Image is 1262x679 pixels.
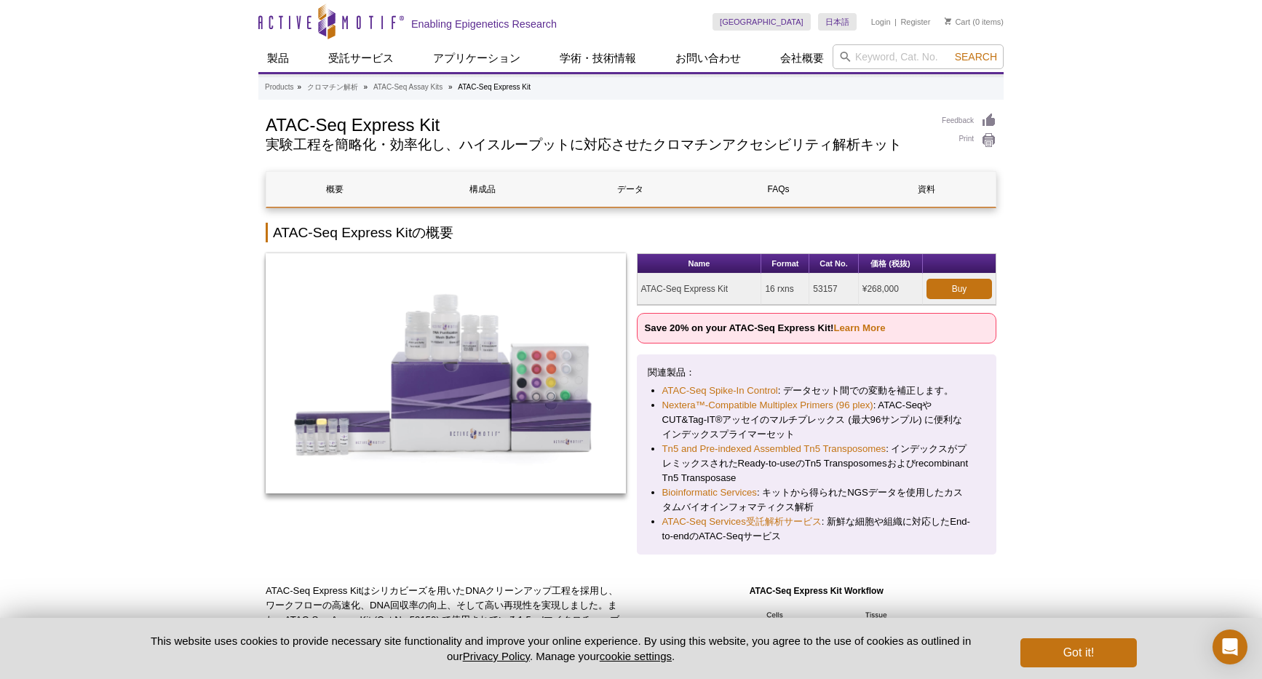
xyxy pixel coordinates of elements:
td: ¥268,000 [859,274,923,305]
a: Nextera™-Compatible Multiplex Primers (96 plex) [662,398,873,413]
a: Print [942,132,996,148]
th: Name [638,254,762,274]
strong: Save 20% on your ATAC-Seq Express Kit! [645,322,886,333]
li: » [364,83,368,91]
a: Register [900,17,930,27]
a: ATAC-Seq Services受託解析サービス [662,515,822,529]
a: 学術・技術情報 [551,44,645,72]
p: 関連製品： [648,365,986,380]
li: » [297,83,301,91]
li: | [894,13,897,31]
li: » [448,83,453,91]
th: 価格 (税抜) [859,254,923,274]
a: Tn5 and Pre-indexed Assembled Tn5 Transposomes [662,442,886,456]
input: Keyword, Cat. No. [833,44,1004,69]
li: : キットから得られたNGSデータを使用したカスタムバイオインフォマティクス解析 [662,485,972,515]
li: : 新鮮な細胞や組織に対応したEnd-to-endのATAC-Seqサービス [662,515,972,544]
a: クロマチン解析 [307,81,358,94]
a: 構成品 [414,172,551,207]
a: データ [562,172,699,207]
p: This website uses cookies to provide necessary site functionality and improve your online experie... [125,633,996,664]
div: Open Intercom Messenger [1213,630,1247,664]
td: 16 rxns [761,274,809,305]
li: : インデックスがプレミックスされたReady-to-useのTn5 Transposomesおよびrecombinant Tn5 Transposase [662,442,972,485]
a: 製品 [258,44,298,72]
a: 日本語 [818,13,857,31]
a: Products [265,81,293,94]
th: Format [761,254,809,274]
a: Cart [945,17,970,27]
button: cookie settings [600,650,672,662]
strong: ATAC-Seq Express Kit Workflow [750,586,884,596]
th: Cat No. [809,254,858,274]
a: Bioinformatic Services [662,485,757,500]
img: ATAC-Seq Express Kit [266,253,626,493]
a: 資料 [858,172,995,207]
li: (0 items) [945,13,1004,31]
a: Buy [926,279,992,299]
button: Got it! [1020,638,1137,667]
td: 53157 [809,274,858,305]
a: 会社概要 [771,44,833,72]
a: Feedback [942,113,996,129]
li: : ATAC-SeqやCUT&Tag-IT®アッセイのマルチプレックス (最大96サンプル) に便利なインデックスプライマーセット [662,398,972,442]
span: Search [955,51,997,63]
h2: Enabling Epigenetics Research [411,17,557,31]
a: ATAC-Seq Spike-In Control [662,384,778,398]
li: : データセット間での変動を補正します。 [662,384,972,398]
a: [GEOGRAPHIC_DATA] [713,13,811,31]
a: Learn More [833,322,885,333]
a: Privacy Policy [463,650,530,662]
li: ATAC-Seq Express Kit [458,83,531,91]
h2: 実験工程を簡略化・効率化し、ハイスループットに対応させたクロマチンアクセシビリティ解析キット [266,138,927,151]
img: Your Cart [945,17,951,25]
a: お問い合わせ [667,44,750,72]
a: FAQs [710,172,847,207]
a: 概要 [266,172,403,207]
h2: ATAC-Seq Express Kitの概要 [266,223,996,242]
td: ATAC-Seq Express Kit [638,274,762,305]
a: ATAC-Seq Assay Kits [373,81,443,94]
a: Login [871,17,891,27]
a: アプリケーション [424,44,529,72]
button: Search [951,50,1001,63]
a: 受託サービス [320,44,402,72]
h1: ATAC-Seq Express Kit [266,113,927,135]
